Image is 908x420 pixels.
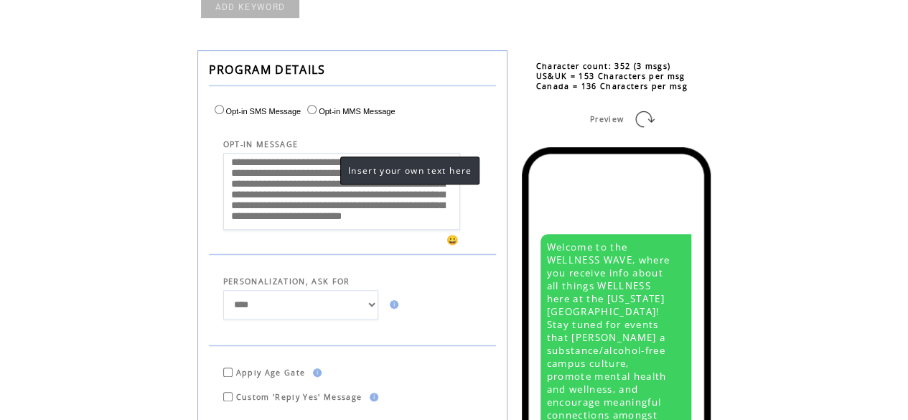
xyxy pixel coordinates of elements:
span: US&UK = 153 Characters per msg [536,71,685,81]
span: PERSONALIZATION, ASK FOR [223,276,350,286]
span: Custom 'Reply Yes' Message [236,392,362,402]
span: OPT-IN MESSAGE [223,139,299,149]
span: Preview [590,114,624,124]
span: Insert your own text here [348,164,472,177]
img: help.gif [365,393,378,401]
span: 😀 [446,233,459,246]
span: Character count: 352 (3 msgs) [536,61,671,71]
input: Opt-in MMS Message [307,105,317,114]
label: Opt-in MMS Message [304,107,395,116]
img: help.gif [385,300,398,309]
span: Canada = 136 Characters per msg [536,81,688,91]
label: Opt-in SMS Message [211,107,301,116]
input: Opt-in SMS Message [215,105,224,114]
span: PROGRAM DETAILS [209,62,326,78]
img: help.gif [309,368,322,377]
span: Apply Age Gate [236,368,306,378]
